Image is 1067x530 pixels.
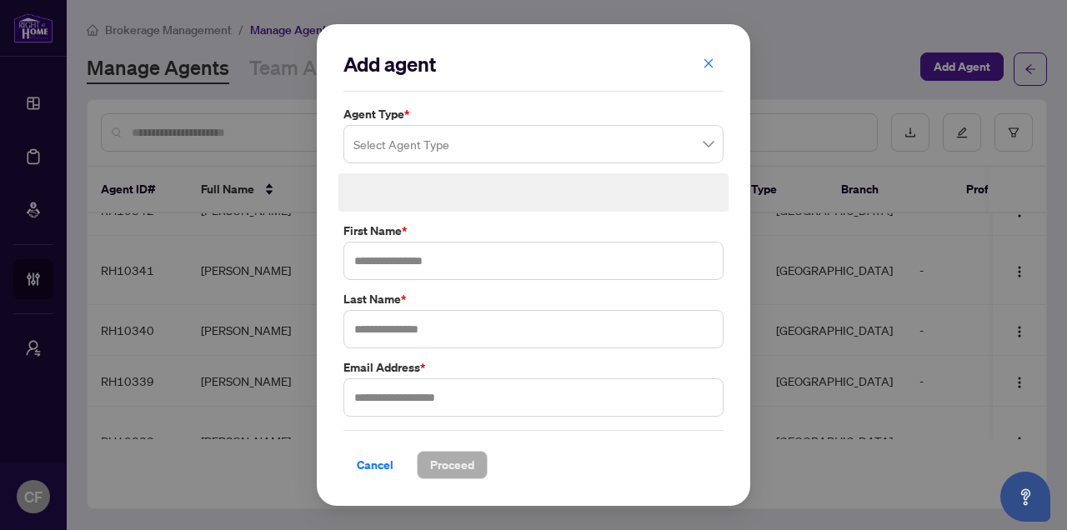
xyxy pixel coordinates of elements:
span: close [703,57,714,69]
button: Proceed [417,451,488,479]
label: Agent Type [343,105,724,123]
label: Email Address [343,358,724,377]
button: Open asap [1000,472,1050,522]
h2: Add agent [343,51,724,77]
label: First Name [343,222,724,240]
label: Last Name [343,290,724,308]
button: Cancel [343,451,407,479]
span: Cancel [357,452,393,478]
